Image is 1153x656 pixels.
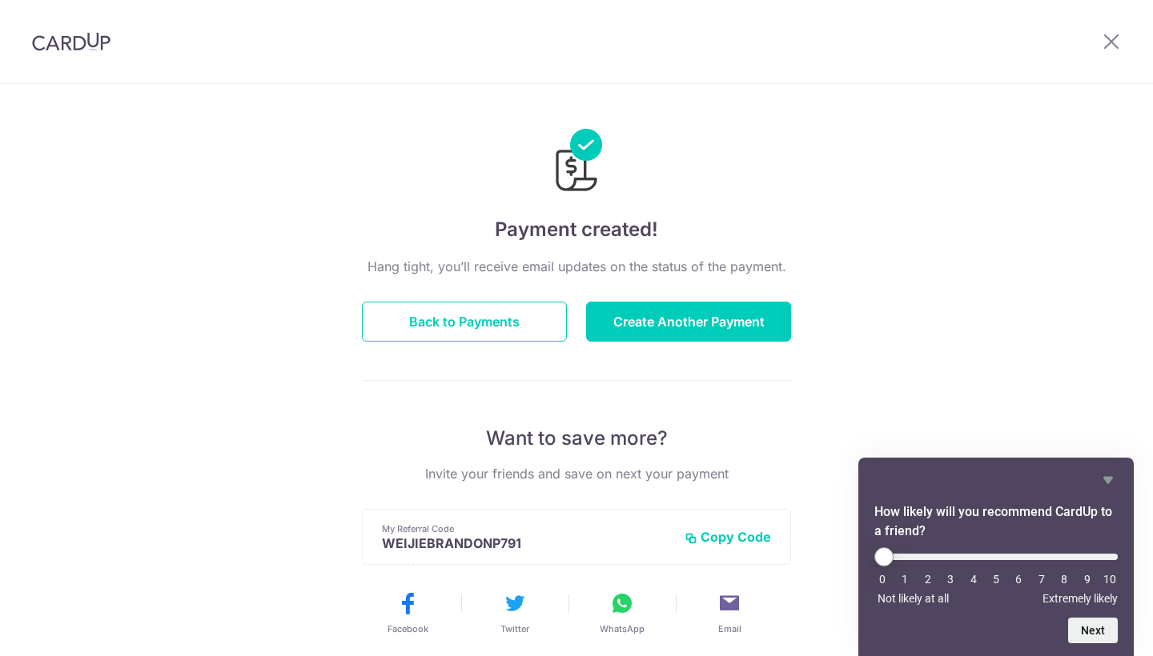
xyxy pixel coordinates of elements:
[551,129,602,196] img: Payments
[32,32,110,51] img: CardUp
[362,257,791,276] p: Hang tight, you’ll receive email updates on the status of the payment.
[878,592,949,605] span: Not likely at all
[500,622,529,635] span: Twitter
[1079,573,1095,586] li: 9
[468,590,562,635] button: Twitter
[718,622,741,635] span: Email
[685,529,771,545] button: Copy Code
[362,302,567,342] button: Back to Payments
[897,573,913,586] li: 1
[362,426,791,451] p: Want to save more?
[874,470,1118,643] div: How likely will you recommend CardUp to a friend? Select an option from 0 to 10, with 0 being Not...
[1010,573,1026,586] li: 6
[600,622,645,635] span: WhatsApp
[1056,573,1072,586] li: 8
[382,535,672,551] p: WEIJIEBRANDONP791
[874,547,1118,605] div: How likely will you recommend CardUp to a friend? Select an option from 0 to 10, with 0 being Not...
[874,573,890,586] li: 0
[362,215,791,244] h4: Payment created!
[1043,592,1118,605] span: Extremely likely
[575,590,669,635] button: WhatsApp
[942,573,958,586] li: 3
[988,573,1004,586] li: 5
[388,622,428,635] span: Facebook
[920,573,936,586] li: 2
[1068,618,1118,643] button: Next question
[360,590,455,635] button: Facebook
[1034,573,1050,586] li: 7
[1102,573,1118,586] li: 10
[382,522,672,535] p: My Referral Code
[874,502,1118,541] h2: How likely will you recommend CardUp to a friend? Select an option from 0 to 10, with 0 being Not...
[362,464,791,483] p: Invite your friends and save on next your payment
[586,302,791,342] button: Create Another Payment
[682,590,777,635] button: Email
[1099,470,1118,490] button: Hide survey
[966,573,982,586] li: 4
